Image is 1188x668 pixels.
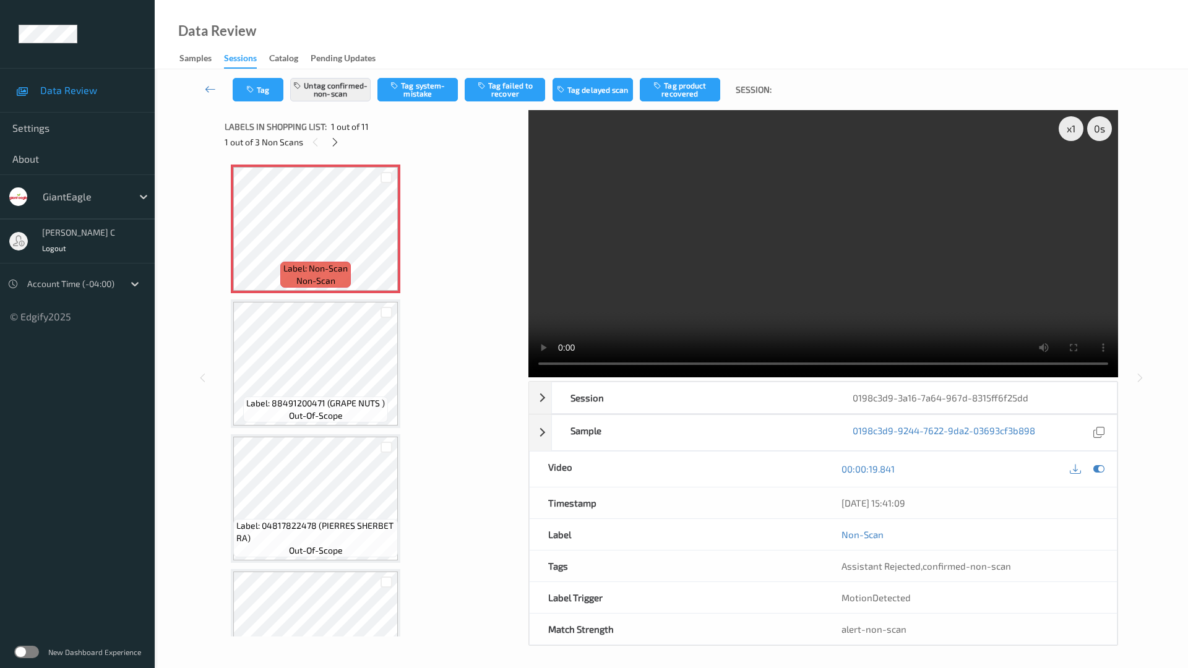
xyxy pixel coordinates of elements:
div: alert-non-scan [841,623,1098,635]
div: Session0198c3d9-3a16-7a64-967d-8315ff6f25dd [529,382,1117,414]
div: MotionDetected [823,582,1117,613]
div: Label [530,519,824,550]
span: Session: [736,83,772,96]
div: 0 s [1087,116,1112,141]
a: Samples [179,50,224,67]
div: Sample0198c3d9-9244-7622-9da2-03693cf3b898 [529,414,1117,451]
div: 1 out of 3 Non Scans [225,134,520,150]
span: Assistant Rejected [841,560,921,572]
span: Label: 04817822478 (PIERRES SHERBET RA) [236,520,395,544]
div: Data Review [178,25,256,37]
div: Catalog [269,52,298,67]
span: , [841,560,1011,572]
button: Tag failed to recover [465,78,545,101]
a: 00:00:19.841 [841,463,895,475]
span: Labels in shopping list: [225,121,327,133]
a: Pending Updates [311,50,388,67]
div: Timestamp [530,487,824,518]
div: x 1 [1059,116,1083,141]
div: Sessions [224,52,257,69]
span: Label: 88491200471 (GRAPE NUTS ) [246,397,385,409]
div: Label Trigger [530,582,824,613]
div: Match Strength [530,614,824,644]
div: Samples [179,52,212,67]
div: [DATE] 15:41:09 [841,497,1098,509]
span: 1 out of 11 [331,121,369,133]
div: Session [552,382,835,413]
div: Video [530,452,824,487]
a: Catalog [269,50,311,67]
button: Untag confirmed-non-scan [290,78,371,101]
span: out-of-scope [289,409,343,422]
div: Pending Updates [311,52,376,67]
button: Tag system-mistake [377,78,458,101]
div: 0198c3d9-3a16-7a64-967d-8315ff6f25dd [834,382,1117,413]
div: Tags [530,550,824,581]
a: Sessions [224,50,269,69]
span: confirmed-non-scan [923,560,1011,572]
span: non-scan [296,275,335,287]
a: 0198c3d9-9244-7622-9da2-03693cf3b898 [853,424,1035,441]
button: Tag [233,78,283,101]
button: Tag delayed scan [553,78,633,101]
div: Sample [552,415,835,450]
a: Non-Scan [841,528,884,541]
button: Tag product recovered [640,78,720,101]
span: out-of-scope [289,544,343,557]
span: Label: Non-Scan [283,262,348,275]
